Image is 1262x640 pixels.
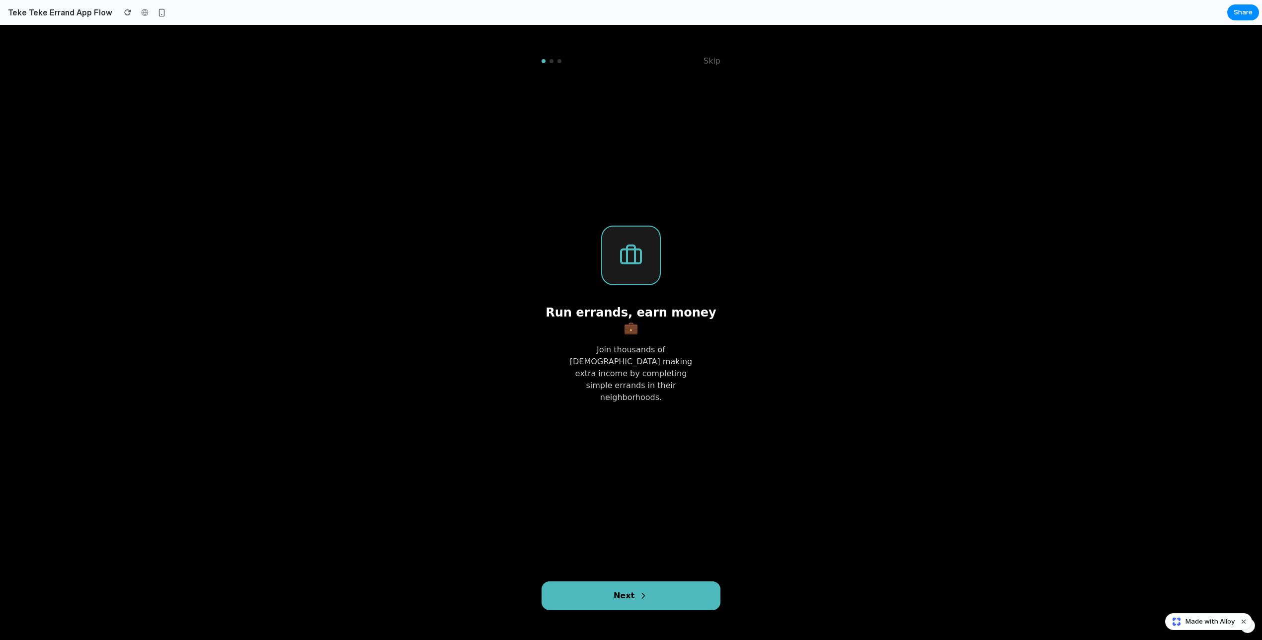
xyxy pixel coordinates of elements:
[1227,4,1259,20] button: Share
[542,280,720,311] h2: Run errands, earn money 💼
[1166,617,1236,627] a: Made with Alloy
[704,30,720,43] button: Skip
[1238,616,1250,628] button: Dismiss watermark
[561,319,701,379] p: Join thousands of [DEMOGRAPHIC_DATA] making extra income by completing simple errands in their ne...
[542,557,720,585] button: Next
[1234,7,1253,17] span: Share
[1185,617,1235,627] span: Made with Alloy
[4,6,112,18] h2: Teke Teke Errand App Flow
